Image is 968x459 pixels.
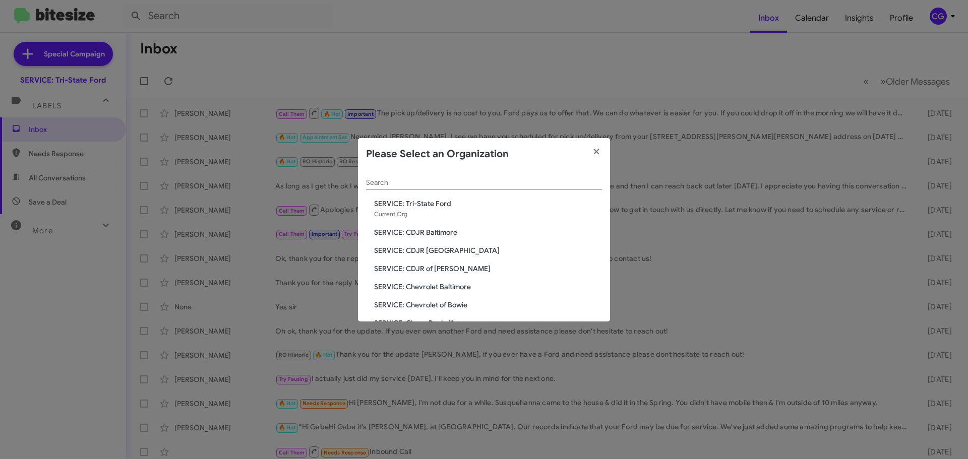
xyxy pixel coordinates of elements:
span: SERVICE: CDJR of [PERSON_NAME] [374,264,602,274]
span: SERVICE: Chevy Rockville [374,318,602,328]
span: SERVICE: Tri-State Ford [374,199,602,209]
span: SERVICE: Chevrolet Baltimore [374,282,602,292]
span: Current Org [374,210,407,218]
span: SERVICE: CDJR Baltimore [374,227,602,237]
span: SERVICE: CDJR [GEOGRAPHIC_DATA] [374,245,602,255]
h2: Please Select an Organization [366,146,509,162]
span: SERVICE: Chevrolet of Bowie [374,300,602,310]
